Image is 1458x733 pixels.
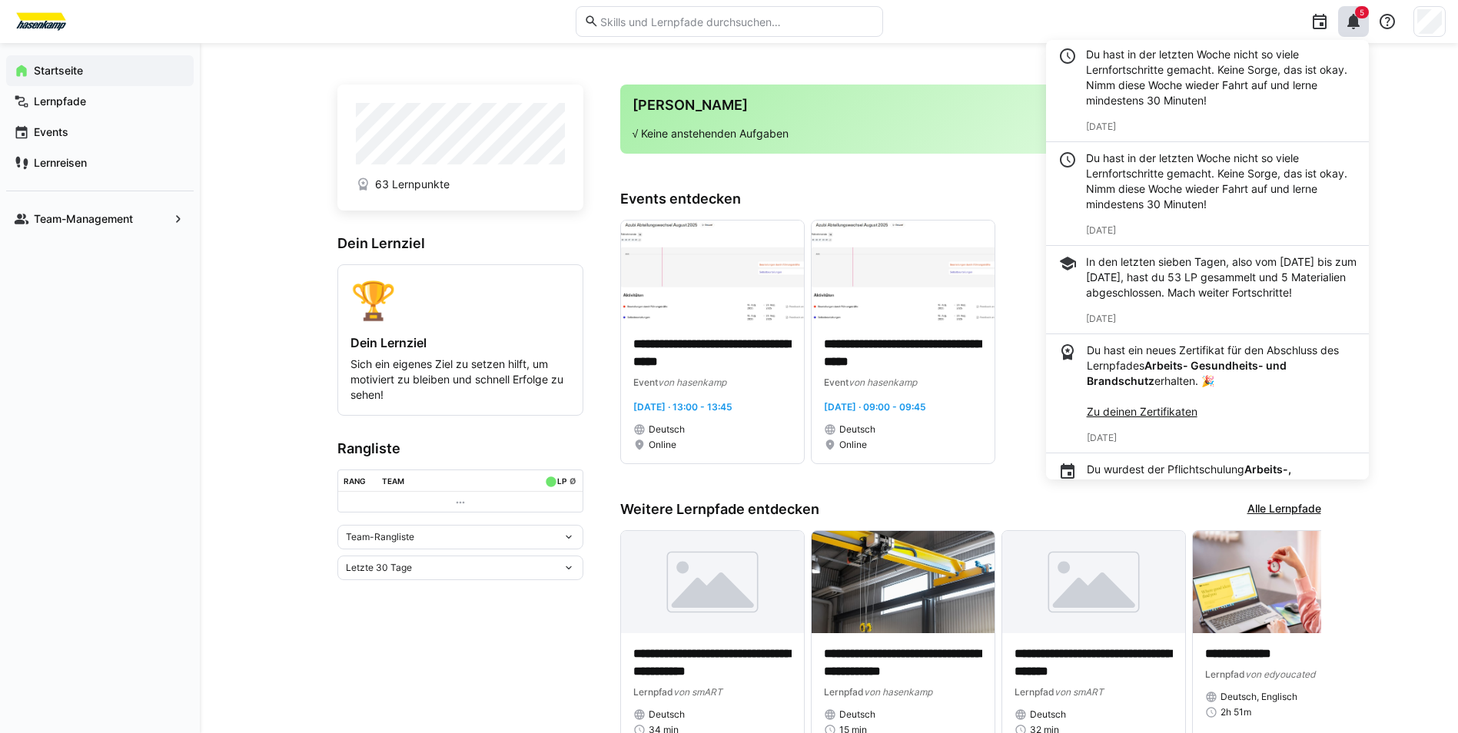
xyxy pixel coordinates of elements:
[649,708,685,721] span: Deutsch
[658,376,726,388] span: von hasenkamp
[350,335,570,350] h4: Dein Lernziel
[1086,121,1116,132] span: [DATE]
[649,423,685,436] span: Deutsch
[382,476,404,486] div: Team
[824,376,849,388] span: Event
[1086,151,1357,212] div: Du hast in der letzten Woche nicht so viele Lernfortschritte gemacht. Keine Sorge, das ist okay. ...
[839,423,875,436] span: Deutsch
[1221,706,1251,718] span: 2h 51m
[350,357,570,403] p: Sich ein eigenes Ziel zu setzen hilft, um motiviert zu bleiben und schnell Erfolge zu sehen!
[337,440,583,457] h3: Rangliste
[621,221,804,323] img: image
[1087,462,1357,523] p: Du wurdest der Pflichtschulung zugewiesen, die bis zum abgeschlossen werden muss.
[1087,432,1117,443] span: [DATE]
[346,562,412,574] span: Letzte 30 Tage
[1015,686,1054,698] span: Lernpfad
[1221,691,1297,703] span: Deutsch, Englisch
[1087,405,1197,418] a: Zu deinen Zertifikaten
[849,376,917,388] span: von hasenkamp
[337,235,583,252] h3: Dein Lernziel
[344,476,366,486] div: Rang
[633,686,673,698] span: Lernpfad
[1087,359,1287,387] strong: Arbeits- Gesundheits- und Brandschutz
[1030,708,1066,721] span: Deutsch
[350,277,570,323] div: 🏆
[633,376,658,388] span: Event
[633,126,1309,141] p: √ Keine anstehenden Aufgaben
[1360,8,1364,17] span: 5
[570,473,576,486] a: ø
[375,177,450,192] span: 63 Lernpunkte
[633,401,732,413] span: [DATE] · 13:00 - 13:45
[1086,313,1116,324] span: [DATE]
[1086,224,1116,236] span: [DATE]
[1086,47,1357,108] div: Du hast in der letzten Woche nicht so viele Lernfortschritte gemacht. Keine Sorge, das ist okay. ...
[812,221,995,323] img: image
[557,476,566,486] div: LP
[1054,686,1104,698] span: von smART
[346,531,414,543] span: Team-Rangliste
[839,439,867,451] span: Online
[824,686,864,698] span: Lernpfad
[1087,343,1357,420] p: Du hast ein neues Zertifikat für den Abschluss des Lernpfades erhalten. 🎉
[1247,501,1321,518] a: Alle Lernpfade
[621,531,804,634] img: image
[864,686,932,698] span: von hasenkamp
[1205,668,1245,680] span: Lernpfad
[1245,668,1315,680] span: von edyoucated
[1086,254,1357,300] div: In den letzten sieben Tagen, also vom [DATE] bis zum [DATE], hast du 53 LP gesammelt und 5 Materi...
[1002,531,1185,634] img: image
[812,531,995,634] img: image
[620,191,741,207] h3: Events entdecken
[839,708,875,721] span: Deutsch
[633,97,1309,114] h3: [PERSON_NAME]
[1193,531,1376,634] img: image
[824,401,926,413] span: [DATE] · 09:00 - 09:45
[649,439,676,451] span: Online
[620,501,819,518] h3: Weitere Lernpfade entdecken
[673,686,722,698] span: von smART
[599,15,874,28] input: Skills und Lernpfade durchsuchen…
